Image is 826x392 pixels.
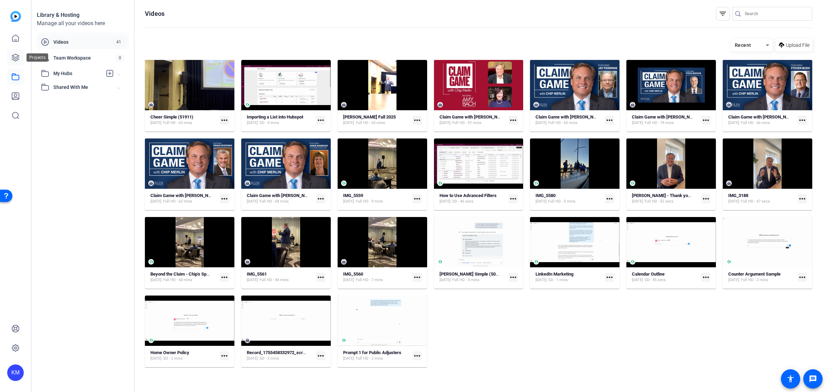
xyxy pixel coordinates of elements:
div: Manage all your videos here [37,19,128,28]
span: [DATE] [343,356,354,361]
mat-icon: more_horiz [798,116,807,125]
strong: Home Owner Policy [150,350,189,355]
mat-icon: more_horiz [413,351,422,360]
strong: Claim Game with [PERSON_NAME] Featuring [PERSON_NAME] [440,114,563,120]
span: Full HD - 79 mins [645,120,674,126]
mat-icon: more_horiz [220,116,229,125]
span: [DATE] [247,199,258,204]
strong: Beyond the Claim - Chip's Speech [150,271,216,277]
mat-icon: more_horiz [220,194,229,203]
span: [DATE] [150,356,161,361]
a: Prompt 1 for Public Adjusters[DATE]Full HD - 2 mins [343,350,410,361]
a: Claim Game with [PERSON_NAME] Featuring [PERSON_NAME][DATE]Full HD - 79 mins [632,114,699,126]
span: Shared With Me [53,84,117,91]
a: How to Use Advanced Filters[DATE]SD - 46 secs [440,193,506,204]
a: Importing a List into Hubspot[DATE]SD - 4 mins [247,114,314,126]
span: SD - 2 mins [260,356,279,361]
a: Claim Game with [PERSON_NAME] featuring [PERSON_NAME][DATE]Full HD - 62 mins [150,193,217,204]
span: [DATE] [728,277,739,283]
mat-icon: more_horiz [798,273,807,282]
span: [DATE] [632,277,643,283]
span: Full HD - 9 mins [356,199,383,204]
mat-icon: more_horiz [701,273,710,282]
span: Full HD - 66 mins [741,120,770,126]
a: [PERSON_NAME] Fall 2025[DATE]Full HD - 63 mins [343,114,410,126]
strong: Importing a List into Hubspot [247,114,303,120]
span: [DATE] [150,199,161,204]
span: Full HD - 65 mins [548,120,578,126]
span: Full HD - 5 mins [452,277,479,283]
a: IMG_3188[DATE]Full HD - 47 secs [728,193,795,204]
span: [DATE] [632,120,643,126]
a: IMG_5560[DATE]Full HD - 7 mins [343,271,410,283]
strong: Claim Game with [PERSON_NAME] featuring [PERSON_NAME] [247,193,369,198]
span: Full HD - 5 mins [548,199,575,204]
input: Search [745,10,807,18]
span: 0 [116,54,124,62]
span: Full HD - 47 secs [741,199,770,204]
span: Team Workspace [53,54,116,61]
strong: How to Use Advanced Filters [440,193,497,198]
strong: Counter Argument Sample [728,271,781,277]
span: SD - 1 mins [548,277,568,283]
a: Record_1755458332972_screen[DATE]SD - 2 mins [247,350,314,361]
strong: [PERSON_NAME] Fall 2025 [343,114,396,120]
strong: Claim Game with [PERSON_NAME] Featuring [PERSON_NAME] [632,114,755,120]
mat-icon: more_horiz [509,116,518,125]
span: [DATE] [728,199,739,204]
img: blue-gradient.svg [10,11,21,22]
span: SD - 2 mins [163,356,183,361]
mat-icon: more_horiz [220,351,229,360]
div: Projects [27,53,48,62]
a: LinkedIn Marketing[DATE]SD - 1 mins [536,271,602,283]
mat-icon: more_horiz [413,194,422,203]
strong: Prompt 1 for Public Adjusters [343,350,401,355]
span: [DATE] [247,277,258,283]
span: SD - 45 secs [645,277,666,283]
strong: Cheer Simple (51911) [150,114,193,120]
span: Full HD - 60 mins [163,277,192,283]
mat-icon: more_horiz [605,273,614,282]
span: [DATE] [150,120,161,126]
span: My Hubs [53,70,102,77]
span: 41 [113,38,124,46]
a: Calendar Outline[DATE]SD - 45 secs [632,271,699,283]
div: KM [7,364,24,381]
span: Videos [53,39,113,45]
strong: Calendar Outline [632,271,665,277]
mat-icon: filter_list [719,10,727,18]
a: IMG_5561[DATE]Full HD - 44 mins [247,271,314,283]
a: Counter Argument Sample[DATE]Full HD - 2 mins [728,271,795,283]
strong: Record_1755458332972_screen [247,350,310,355]
mat-icon: more_horiz [220,273,229,282]
mat-icon: more_horiz [316,351,325,360]
a: Claim Game with [PERSON_NAME] Featuring [PERSON_NAME][DATE]Full HD - 66 mins [728,114,795,126]
mat-icon: more_horiz [316,273,325,282]
mat-icon: accessibility [786,375,795,383]
mat-icon: more_horiz [509,273,518,282]
span: SD - 4 mins [260,120,279,126]
mat-icon: more_horiz [701,116,710,125]
span: [DATE] [632,199,643,204]
a: Claim Game with [PERSON_NAME] Featuring [PERSON_NAME], Author of [PERSON_NAME][DATE]Full HD - 65 ... [536,114,602,126]
span: Full HD - 2 mins [741,277,768,283]
a: IMG_5580[DATE]Full HD - 5 mins [536,193,602,204]
mat-icon: more_horiz [413,273,422,282]
span: [DATE] [440,120,451,126]
mat-icon: more_horiz [798,194,807,203]
a: Claim Game with [PERSON_NAME] featuring [PERSON_NAME][DATE]Full HD - 68 mins [247,193,314,204]
span: [DATE] [343,120,354,126]
span: [DATE] [343,277,354,283]
strong: Claim Game with [PERSON_NAME] featuring [PERSON_NAME] [150,193,273,198]
a: [PERSON_NAME] Simple (50636)[DATE]Full HD - 5 mins [440,271,506,283]
mat-icon: more_horiz [509,194,518,203]
strong: Claim Game with [PERSON_NAME] Featuring [PERSON_NAME], Author of [PERSON_NAME] [536,114,714,120]
a: Beyond the Claim - Chip's Speech[DATE]Full HD - 60 mins [150,271,217,283]
strong: [PERSON_NAME] Simple (50636) [440,271,505,277]
span: [DATE] [536,199,547,204]
button: Upload File [776,39,812,51]
span: Full HD - 52 secs [645,199,674,204]
span: [DATE] [440,199,451,204]
div: Library & Hosting [37,11,128,19]
span: Full HD - 62 mins [163,199,192,204]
